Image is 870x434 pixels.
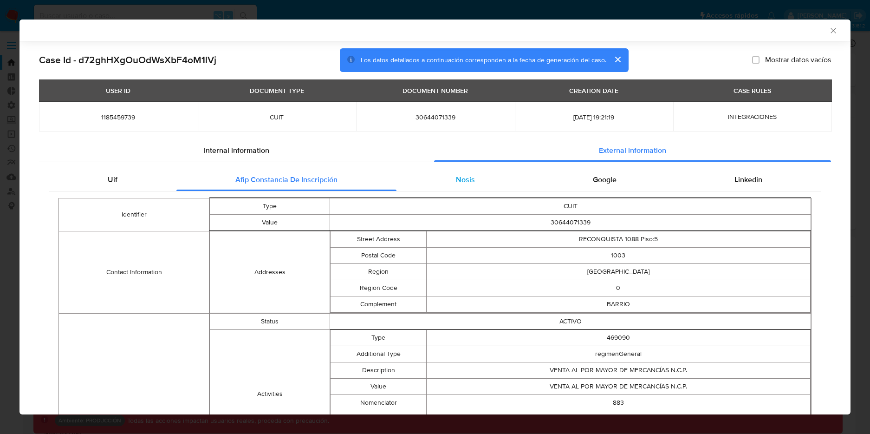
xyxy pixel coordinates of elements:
[330,314,811,330] td: ACTIVO
[367,113,504,121] span: 30644071339
[526,113,662,121] span: [DATE] 19:21:19
[564,83,624,99] div: CREATION DATE
[210,215,330,231] td: Value
[361,55,606,65] span: Los datos detallados a continuación corresponden a la fecha de generación del caso.
[108,174,117,185] span: Uif
[426,395,810,411] td: 883
[397,83,474,99] div: DOCUMENT NUMBER
[50,113,187,121] span: 1185459739
[426,411,810,427] td: 5
[829,26,837,34] button: Cerrar ventana
[752,56,760,64] input: Mostrar datos vacíos
[39,139,831,162] div: Detailed info
[599,145,666,156] span: External information
[426,248,810,264] td: 1003
[59,198,209,231] td: Identifier
[59,231,209,314] td: Contact Information
[19,20,851,414] div: closure-recommendation-modal
[331,346,427,362] td: Additional Type
[331,330,427,346] td: Type
[49,169,821,191] div: Detailed external info
[244,83,310,99] div: DOCUMENT TYPE
[210,231,330,313] td: Addresses
[606,48,629,71] button: cerrar
[331,411,427,427] td: Order
[235,174,338,185] span: Afip Constancia De Inscripción
[331,296,427,313] td: Complement
[426,330,810,346] td: 469090
[331,248,427,264] td: Postal Code
[210,314,330,330] td: Status
[426,296,810,313] td: BARRIO
[456,174,475,185] span: Nosis
[734,174,762,185] span: Linkedin
[204,145,269,156] span: Internal information
[209,113,345,121] span: CUIT
[331,379,427,395] td: Value
[330,198,811,215] td: CUIT
[39,54,216,66] h2: Case Id - d72ghHXgOuOdWsXbF4oM1lVj
[331,264,427,280] td: Region
[765,55,831,65] span: Mostrar datos vacíos
[426,280,810,296] td: 0
[331,231,427,248] td: Street Address
[426,264,810,280] td: [GEOGRAPHIC_DATA]
[330,215,811,231] td: 30644071339
[210,198,330,215] td: Type
[426,379,810,395] td: VENTA AL POR MAYOR DE MERCANCÍAS N.C.P.
[728,83,777,99] div: CASE RULES
[331,280,427,296] td: Region Code
[100,83,136,99] div: USER ID
[331,395,427,411] td: Nomenclator
[426,346,810,362] td: regimenGeneral
[426,231,810,248] td: RECONQUISTA 1088 Piso:5
[593,174,617,185] span: Google
[728,112,777,121] span: INTEGRACIONES
[426,362,810,379] td: VENTA AL POR MAYOR DE MERCANCÍAS N.C.P.
[331,362,427,379] td: Description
